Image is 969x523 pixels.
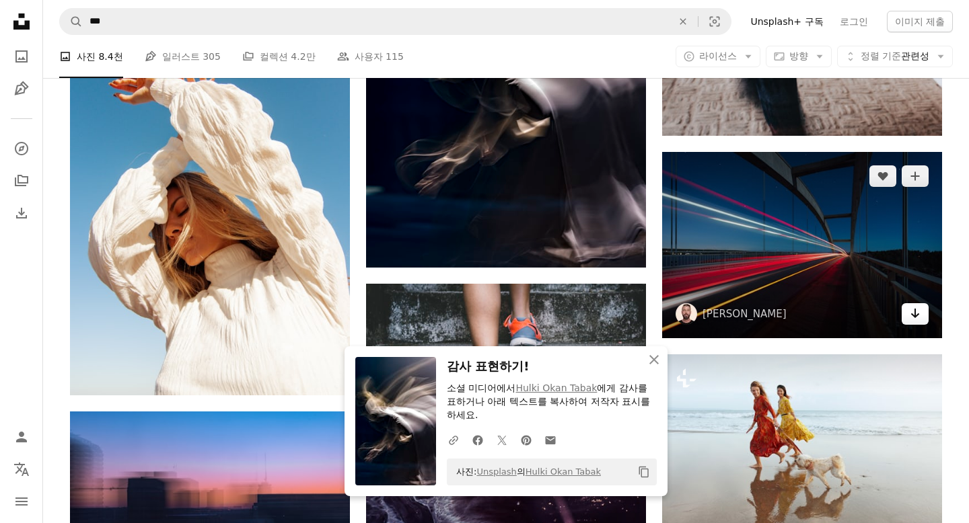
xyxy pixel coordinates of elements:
[203,49,221,64] span: 305
[450,461,601,483] span: 사진: 의
[861,50,901,61] span: 정렬 기준
[514,426,538,453] a: Pinterest에 공유
[766,46,832,67] button: 방향
[676,303,697,325] img: Anders Jildén의 프로필로 이동
[8,135,35,162] a: 탐색
[902,303,929,325] a: 다운로드
[337,35,404,78] a: 사용자 115
[70,179,350,192] a: 흰 셔츠를 입은 여자가 연을 날리고 있다
[8,75,35,102] a: 일러스트
[538,426,563,453] a: 이메일로 공유에 공유
[8,43,35,70] a: 사진
[490,426,514,453] a: Twitter에 공유
[447,357,657,376] h3: 감사 표현하기!
[526,467,601,477] a: Hulki Okan Tabak
[466,426,490,453] a: Facebook에 공유
[633,460,655,483] button: 클립보드에 복사하기
[60,9,83,34] button: Unsplash 검색
[703,307,787,321] a: [PERSON_NAME]
[902,165,929,187] button: 컬렉션에 추가
[386,49,404,64] span: 115
[887,11,953,32] button: 이미지 제출
[832,11,876,32] a: 로그인
[70,499,350,511] a: 해질녘 도시 스카이라인의 흐릿한 사진
[8,200,35,227] a: 다운로드 내역
[699,50,737,61] span: 라이선스
[668,9,698,34] button: 삭제
[8,488,35,515] button: 메뉴
[698,9,731,34] button: 시각적 검색
[869,165,896,187] button: 좋아요
[861,50,929,63] span: 관련성
[8,424,35,450] a: 로그인 / 가입
[742,11,831,32] a: Unsplash+ 구독
[8,456,35,483] button: 언어
[662,441,942,453] a: 해변에 강아지와 여자. 보헤미안 옷을 입은 모델들은 샌디 코스트에서 맨발로 달리는 애완동물과 함께 있다. 맥시 드레스를 입은 아름다운 여성들이 바닷가에서 휴식을 취하고 있다....
[366,72,646,84] a: 속임수를 쓰는 사람의 흐릿한 사진
[366,284,646,470] img: person wearing orange and gray Nike shoes walking on gray concrete stairs
[515,383,597,393] a: Hulki Okan Tabak
[662,239,942,251] a: 빛의 줄무늬가 있는 회색 현수교 타임랩스 사진
[59,8,731,35] form: 사이트 전체에서 이미지 찾기
[476,467,516,477] a: Unsplash
[447,382,657,422] p: 소셜 미디어에서 에게 감사를 표하거나 아래 텍스트를 복사하여 저작자 표시를 하세요.
[676,46,760,67] button: 라이선스
[291,49,315,64] span: 4.2만
[662,152,942,338] img: 빛의 줄무늬가 있는 회색 현수교 타임랩스 사진
[8,8,35,38] a: 홈 — Unsplash
[145,35,221,78] a: 일러스트 305
[837,46,953,67] button: 정렬 기준관련성
[242,35,316,78] a: 컬렉션 4.2만
[8,167,35,194] a: 컬렉션
[789,50,808,61] span: 방향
